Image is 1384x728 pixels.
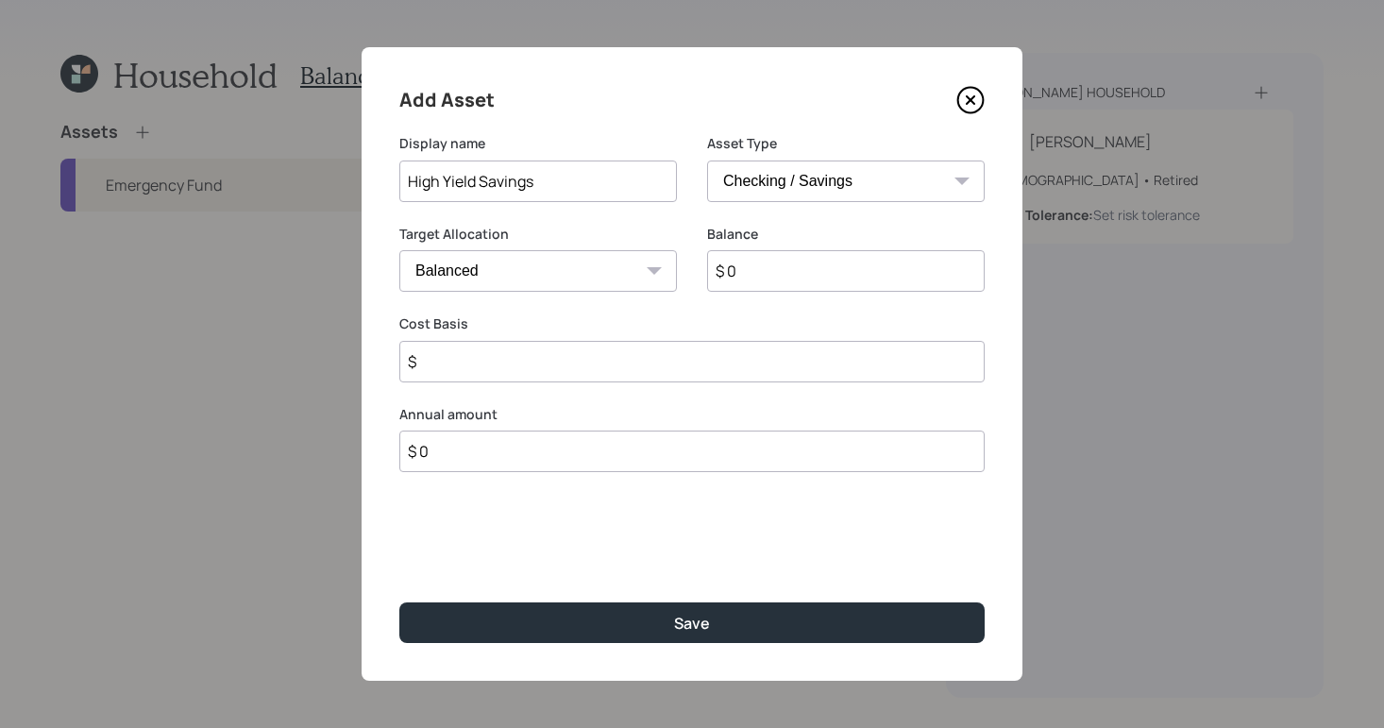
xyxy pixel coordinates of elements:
[399,405,985,424] label: Annual amount
[399,602,985,643] button: Save
[674,613,710,634] div: Save
[399,225,677,244] label: Target Allocation
[399,134,677,153] label: Display name
[707,134,985,153] label: Asset Type
[399,85,495,115] h4: Add Asset
[707,225,985,244] label: Balance
[399,314,985,333] label: Cost Basis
